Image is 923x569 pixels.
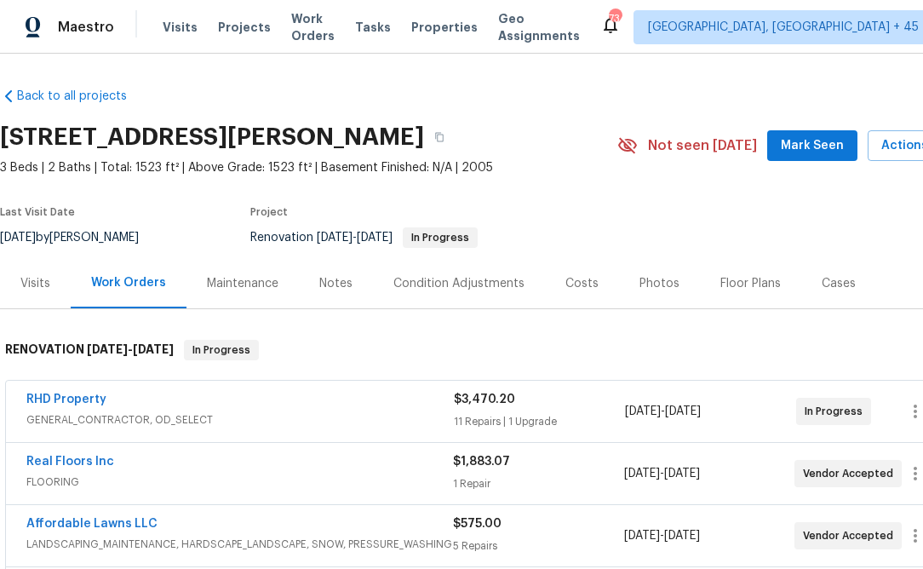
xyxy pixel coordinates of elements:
[207,275,278,292] div: Maintenance
[393,275,525,292] div: Condition Adjustments
[453,518,502,530] span: $575.00
[26,411,454,428] span: GENERAL_CONTRACTOR, OD_SELECT
[624,468,660,480] span: [DATE]
[453,475,623,492] div: 1 Repair
[26,474,453,491] span: FLOORING
[454,394,515,405] span: $3,470.20
[498,10,580,44] span: Geo Assignments
[453,456,510,468] span: $1,883.07
[87,343,174,355] span: -
[163,19,198,36] span: Visits
[454,413,625,430] div: 11 Repairs | 1 Upgrade
[664,530,700,542] span: [DATE]
[822,275,856,292] div: Cases
[357,232,393,244] span: [DATE]
[624,530,660,542] span: [DATE]
[648,137,757,154] span: Not seen [DATE]
[803,465,900,482] span: Vendor Accepted
[317,232,393,244] span: -
[26,518,158,530] a: Affordable Lawns LLC
[803,527,900,544] span: Vendor Accepted
[609,10,621,27] div: 734
[250,232,478,244] span: Renovation
[317,232,353,244] span: [DATE]
[767,130,857,162] button: Mark Seen
[87,343,128,355] span: [DATE]
[424,122,455,152] button: Copy Address
[133,343,174,355] span: [DATE]
[639,275,679,292] div: Photos
[625,403,701,420] span: -
[291,10,335,44] span: Work Orders
[781,135,844,157] span: Mark Seen
[355,21,391,33] span: Tasks
[319,275,353,292] div: Notes
[5,340,174,360] h6: RENOVATION
[665,405,701,417] span: [DATE]
[624,465,700,482] span: -
[26,456,114,468] a: Real Floors Inc
[453,537,623,555] div: 5 Repairs
[26,394,106,405] a: RHD Property
[565,275,599,292] div: Costs
[250,207,288,217] span: Project
[186,342,257,359] span: In Progress
[58,19,114,36] span: Maestro
[91,274,166,291] div: Work Orders
[720,275,781,292] div: Floor Plans
[625,405,661,417] span: [DATE]
[404,233,476,243] span: In Progress
[218,19,271,36] span: Projects
[624,527,700,544] span: -
[664,468,700,480] span: [DATE]
[20,275,50,292] div: Visits
[411,19,478,36] span: Properties
[648,19,919,36] span: [GEOGRAPHIC_DATA], [GEOGRAPHIC_DATA] + 45
[805,403,869,420] span: In Progress
[26,536,453,553] span: LANDSCAPING_MAINTENANCE, HARDSCAPE_LANDSCAPE, SNOW, PRESSURE_WASHING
